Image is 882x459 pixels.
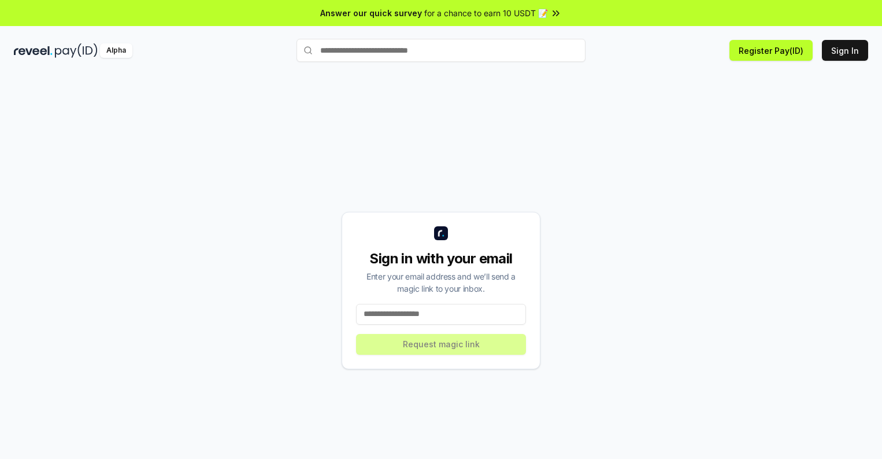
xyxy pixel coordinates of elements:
img: pay_id [55,43,98,58]
div: Enter your email address and we’ll send a magic link to your inbox. [356,270,526,295]
button: Register Pay(ID) [729,40,813,61]
img: logo_small [434,226,448,240]
div: Sign in with your email [356,249,526,268]
div: Alpha [100,43,132,58]
button: Sign In [822,40,868,61]
img: reveel_dark [14,43,53,58]
span: Answer our quick survey [320,7,422,19]
span: for a chance to earn 10 USDT 📝 [424,7,548,19]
